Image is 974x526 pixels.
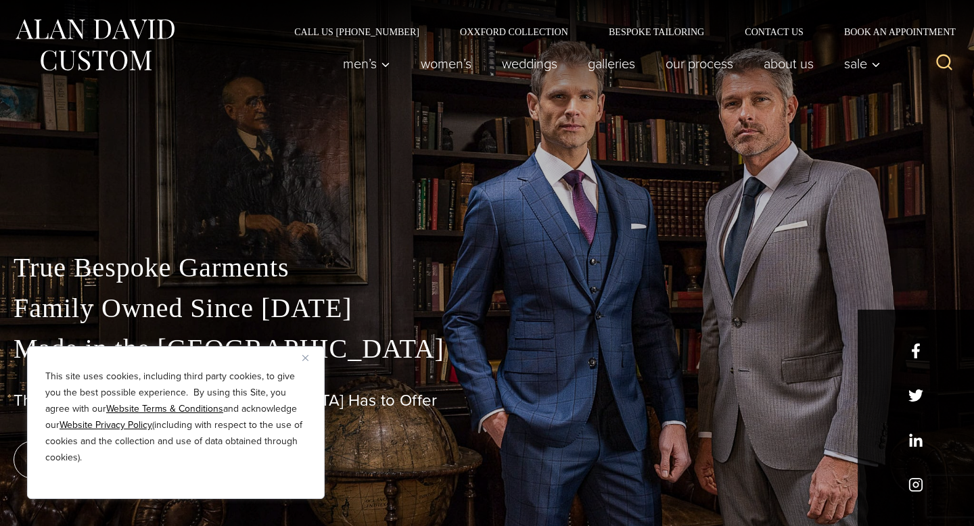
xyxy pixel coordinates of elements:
[928,47,960,80] button: View Search Form
[302,355,308,361] img: Close
[749,50,829,77] a: About Us
[824,27,960,37] a: Book an Appointment
[60,418,152,432] a: Website Privacy Policy
[440,27,588,37] a: Oxxford Collection
[573,50,651,77] a: Galleries
[14,441,203,479] a: book an appointment
[844,57,881,70] span: Sale
[14,15,176,75] img: Alan David Custom
[14,247,960,369] p: True Bespoke Garments Family Owned Since [DATE] Made in the [GEOGRAPHIC_DATA]
[14,391,960,410] h1: The Best Custom Suits [GEOGRAPHIC_DATA] Has to Offer
[343,57,390,70] span: Men’s
[724,27,824,37] a: Contact Us
[302,350,319,366] button: Close
[328,50,888,77] nav: Primary Navigation
[45,368,306,466] p: This site uses cookies, including third party cookies, to give you the best possible experience. ...
[406,50,487,77] a: Women’s
[274,27,960,37] nav: Secondary Navigation
[274,27,440,37] a: Call Us [PHONE_NUMBER]
[588,27,724,37] a: Bespoke Tailoring
[106,402,223,416] a: Website Terms & Conditions
[651,50,749,77] a: Our Process
[487,50,573,77] a: weddings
